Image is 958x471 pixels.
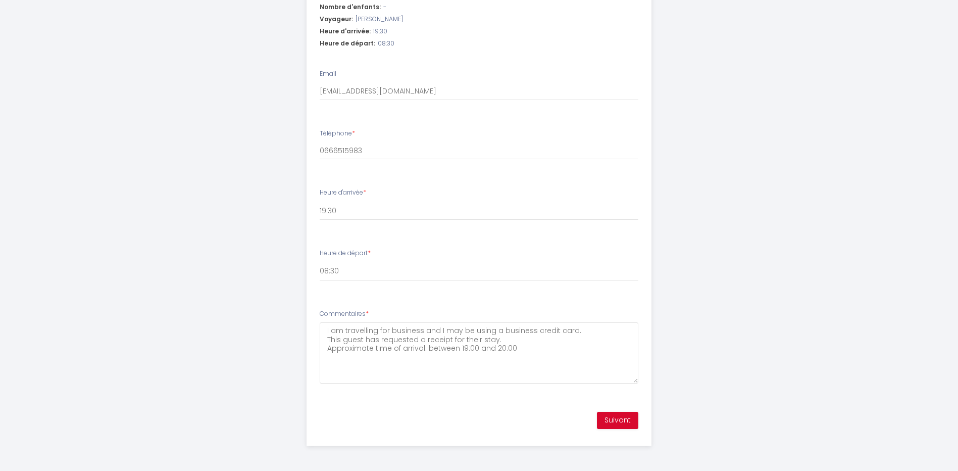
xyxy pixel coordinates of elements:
[320,249,371,258] label: Heure de départ
[597,412,638,429] button: Suivant
[373,27,387,36] span: 19:30
[383,3,386,12] span: -
[320,27,371,36] span: Heure d'arrivée:
[320,39,375,49] span: Heure de départ:
[320,309,369,319] label: Commentaires
[320,3,381,12] span: Nombre d'enfants:
[320,129,355,138] label: Téléphone
[320,15,353,24] span: Voyageur:
[378,39,394,49] span: 08:30
[320,188,366,198] label: Heure d'arrivée
[320,69,336,79] label: Email
[356,15,403,24] span: [PERSON_NAME]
